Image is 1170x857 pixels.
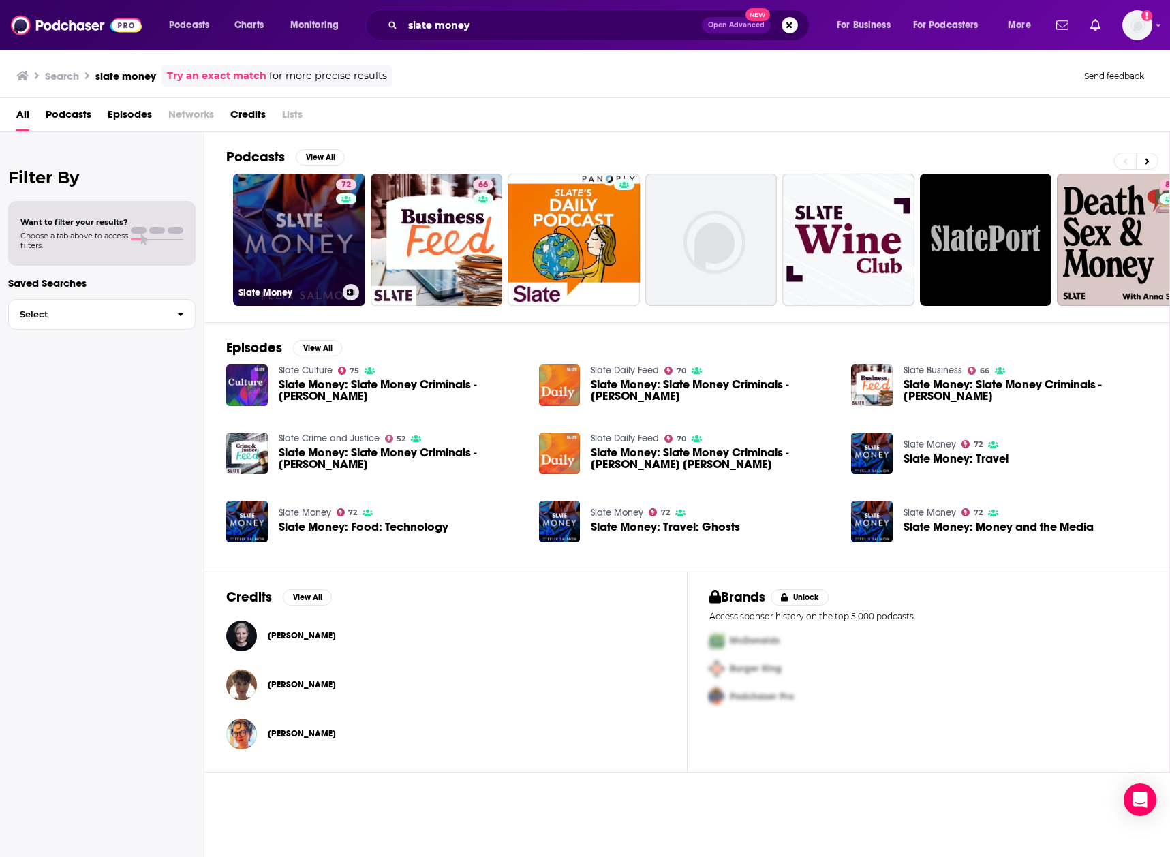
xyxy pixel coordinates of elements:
[664,367,686,375] a: 70
[702,17,771,33] button: Open AdvancedNew
[20,217,128,227] span: Want to filter your results?
[591,379,835,402] a: Slate Money: Slate Money Criminals - Bernie Madoff
[851,433,893,474] a: Slate Money: Travel
[473,179,493,190] a: 66
[1122,10,1152,40] button: Show profile menu
[226,670,257,700] img: Anna Szymanski
[403,14,702,36] input: Search podcasts, credits, & more...
[348,510,357,516] span: 72
[8,277,196,290] p: Saved Searches
[268,679,336,690] a: Anna Szymanski
[851,364,893,406] a: Slate Money: Slate Money Criminals - Bernie Madoff
[230,104,266,131] a: Credits
[591,521,740,533] a: Slate Money: Travel: Ghosts
[704,627,730,655] img: First Pro Logo
[1051,14,1074,37] a: Show notifications dropdown
[591,447,835,470] a: Slate Money: Slate Money Criminals - John Ackah Blay-Miezah
[167,68,266,84] a: Try an exact match
[95,69,156,82] h3: slate money
[169,16,209,35] span: Podcasts
[539,364,581,406] img: Slate Money: Slate Money Criminals - Bernie Madoff
[338,367,360,375] a: 75
[226,433,268,474] img: Slate Money: Slate Money Criminals - Bernie Madoff
[168,104,214,131] span: Networks
[268,630,336,641] span: [PERSON_NAME]
[591,507,643,518] a: Slate Money
[980,368,989,374] span: 66
[341,178,351,192] span: 72
[108,104,152,131] a: Episodes
[226,614,665,657] button: Elizabeth SpiersElizabeth Spiers
[279,507,331,518] a: Slate Money
[226,339,282,356] h2: Episodes
[904,507,956,518] a: Slate Money
[730,663,782,674] span: Burger King
[730,691,794,702] span: Podchaser Pro
[20,231,128,250] span: Choose a tab above to access filters.
[279,521,448,533] a: Slate Money: Food: Technology
[397,436,405,442] span: 52
[290,16,339,35] span: Monitoring
[268,728,336,739] a: Meg Conley
[16,104,29,131] a: All
[998,14,1048,36] button: open menu
[1080,70,1148,82] button: Send feedback
[478,178,488,192] span: 66
[159,14,227,36] button: open menu
[961,508,983,516] a: 72
[279,447,523,470] span: Slate Money: Slate Money Criminals - [PERSON_NAME]
[851,501,893,542] img: Slate Money: Money and the Media
[371,174,503,306] a: 66
[664,435,686,443] a: 70
[974,441,983,448] span: 72
[279,379,523,402] span: Slate Money: Slate Money Criminals - [PERSON_NAME]
[226,14,272,36] a: Charts
[539,501,581,542] a: Slate Money: Travel: Ghosts
[226,149,345,166] a: PodcastsView All
[745,8,770,21] span: New
[8,299,196,330] button: Select
[11,12,142,38] img: Podchaser - Follow, Share and Rate Podcasts
[730,635,780,646] span: McDonalds
[704,655,730,683] img: Second Pro Logo
[296,149,345,166] button: View All
[913,16,979,35] span: For Podcasters
[904,379,1148,402] a: Slate Money: Slate Money Criminals - Bernie Madoff
[226,719,257,749] a: Meg Conley
[226,712,665,755] button: Meg ConleyMeg Conley
[385,435,406,443] a: 52
[226,501,268,542] img: Slate Money: Food: Technology
[1085,14,1106,37] a: Show notifications dropdown
[968,367,989,375] a: 66
[1141,10,1152,21] svg: Add a profile image
[283,589,332,606] button: View All
[771,589,829,606] button: Unlock
[226,621,257,651] a: Elizabeth Spiers
[904,439,956,450] a: Slate Money
[45,69,79,82] h3: Search
[46,104,91,131] a: Podcasts
[226,663,665,706] button: Anna SzymanskiAnna Szymanski
[279,364,333,376] a: Slate Culture
[961,440,983,448] a: 72
[1008,16,1031,35] span: More
[837,16,891,35] span: For Business
[904,453,1009,465] span: Slate Money: Travel
[591,447,835,470] span: Slate Money: Slate Money Criminals - [PERSON_NAME] [PERSON_NAME]
[226,364,268,406] img: Slate Money: Slate Money Criminals - Bernie Madoff
[336,179,356,190] a: 72
[539,433,581,474] a: Slate Money: Slate Money Criminals - John Ackah Blay-Miezah
[378,10,822,41] div: Search podcasts, credits, & more...
[293,340,342,356] button: View All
